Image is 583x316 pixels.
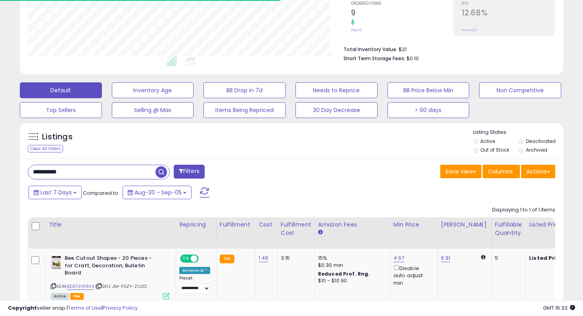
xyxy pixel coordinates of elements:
[220,255,234,263] small: FBA
[123,186,192,199] button: Aug-30 - Sep-05
[281,221,311,237] div: Fulfillment Cost
[295,102,378,118] button: 30 Day Decrease
[65,255,161,279] b: Bee Cutout Shapes - 20 Pieces - for Craft, Decoration, Bulletin Board
[343,46,397,53] b: Total Inventory Value:
[103,304,138,312] a: Privacy Policy
[473,129,564,136] p: Listing States:
[351,8,444,19] h2: 9
[29,186,82,199] button: Last 7 Days
[67,283,94,290] a: B0BT3VR84X
[343,44,549,53] li: $21
[318,270,370,277] b: Reduced Prof. Rng.
[462,28,477,32] small: Prev: N/A
[259,254,268,262] a: 1.49
[479,82,561,98] button: Non Competitive
[20,102,102,118] button: Top Sellers
[179,276,210,293] div: Preset:
[462,8,555,19] h2: 12.68%
[393,264,431,287] div: Disable auto adjust min
[295,82,378,98] button: Needs to Reprice
[387,82,470,98] button: BB Price Below Min
[70,293,84,300] span: FBA
[28,145,63,152] div: Clear All Filters
[351,28,362,32] small: Prev: 0
[51,293,69,300] span: All listings currently available for purchase on Amazon
[179,221,213,229] div: Repricing
[387,102,470,118] button: > 90 days
[134,188,182,196] span: Aug-30 - Sep-05
[526,147,547,153] label: Archived
[495,255,520,262] div: 5
[198,255,210,262] span: OFF
[480,138,495,145] label: Active
[51,255,170,299] div: ASIN:
[480,147,509,153] label: Out of Stock
[495,221,522,237] div: Fulfillable Quantity
[281,255,309,262] div: 3.15
[526,138,556,145] label: Deactivated
[49,221,173,229] div: Title
[220,221,252,229] div: Fulfillment
[203,82,286,98] button: BB Drop in 7d
[483,165,520,178] button: Columns
[462,2,555,6] span: ROI
[529,254,565,262] b: Listed Price:
[8,305,138,312] div: seller snap | |
[318,229,323,236] small: Amazon Fees.
[40,188,72,196] span: Last 7 Days
[393,221,434,229] div: Min Price
[259,221,274,229] div: Cost
[51,255,63,270] img: 41BJGWpO-AL._SL40_.jpg
[440,165,481,178] button: Save View
[174,165,205,179] button: Filters
[441,221,488,229] div: [PERSON_NAME]
[393,254,405,262] a: 4.67
[318,278,384,284] div: $10 - $10.90
[83,189,119,197] span: Compared to:
[488,168,513,175] span: Columns
[68,304,102,312] a: Terms of Use
[8,304,37,312] strong: Copyright
[351,2,444,6] span: Ordered Items
[318,221,387,229] div: Amazon Fees
[441,254,451,262] a: 6.91
[407,55,419,62] span: $0.10
[203,102,286,118] button: Items Being Repriced
[42,131,73,143] h5: Listings
[112,82,194,98] button: Inventory Age
[112,102,194,118] button: Selling @ Max
[343,55,405,62] b: Short Term Storage Fees:
[95,283,147,289] span: | SKU: JM-FGZY-ZU2O
[318,262,384,269] div: $0.30 min
[181,255,191,262] span: ON
[543,304,575,312] span: 2025-09-13 16:33 GMT
[492,206,555,214] div: Displaying 1 to 1 of 1 items
[20,82,102,98] button: Default
[179,267,210,274] div: Amazon AI *
[521,165,555,178] button: Actions
[318,255,384,262] div: 15%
